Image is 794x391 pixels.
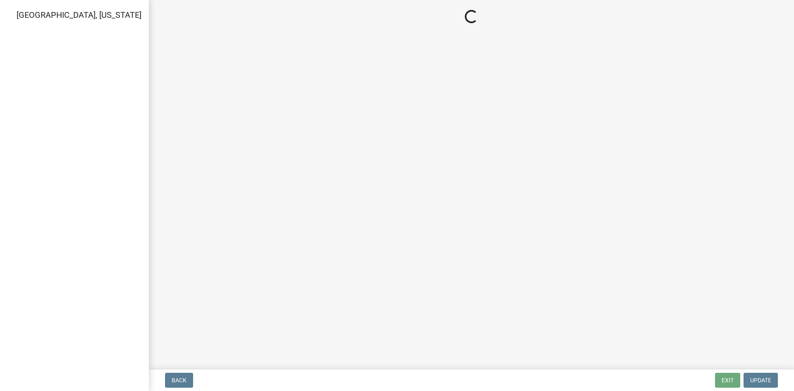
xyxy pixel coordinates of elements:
[715,373,740,388] button: Exit
[744,373,778,388] button: Update
[172,377,187,384] span: Back
[750,377,771,384] span: Update
[17,10,141,20] span: [GEOGRAPHIC_DATA], [US_STATE]
[165,373,193,388] button: Back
